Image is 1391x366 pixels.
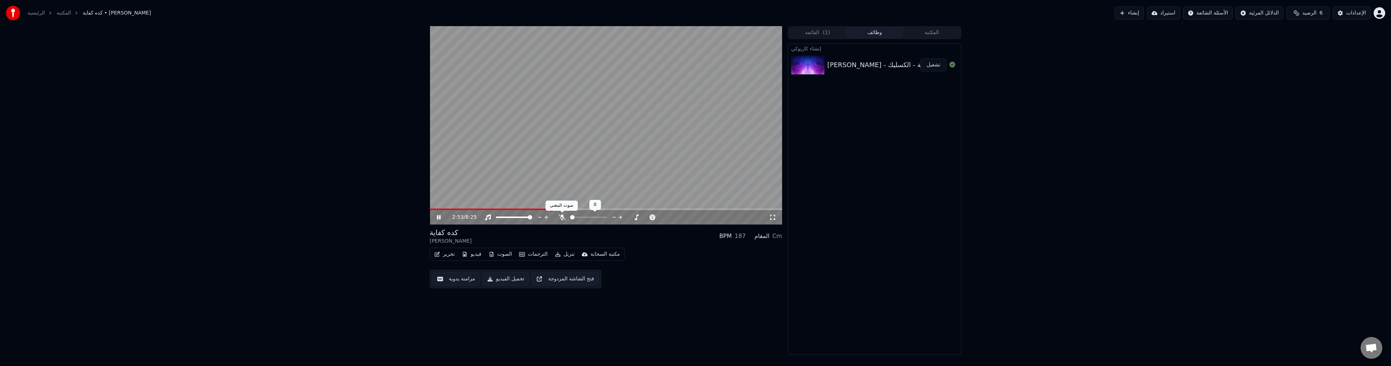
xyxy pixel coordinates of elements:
span: ( 1 ) [823,29,830,36]
button: تحرير [431,249,458,259]
button: تحميل الفيديو [483,272,529,285]
div: المقام [755,232,769,240]
button: القائمة [789,28,846,38]
span: الرصيد [1302,9,1316,17]
button: فتح الشاشة المزدوجة [532,272,598,285]
div: [PERSON_NAME] [430,238,472,245]
button: تشغيل [920,58,947,71]
div: [PERSON_NAME] - كده كفاية - الكسليك [827,60,943,70]
div: دردشة مفتوحة [1361,337,1382,359]
a: الرئيسية [28,9,45,17]
button: الدلائل المرئية [1236,7,1283,20]
button: وظائف [846,28,903,38]
button: إنشاء [1115,7,1144,20]
img: youka [6,6,20,20]
div: BPM [719,232,732,240]
button: استيراد [1147,7,1180,20]
span: 2:53 [452,214,464,221]
div: كده كفاية [430,227,472,238]
div: إنشاء كاريوكي [788,44,961,53]
button: الإعدادات [1333,7,1371,20]
div: 187 [735,232,746,240]
button: الترجمات [516,249,550,259]
nav: breadcrumb [28,9,151,17]
button: المكتبة [903,28,960,38]
div: صوت المغني [546,201,578,211]
div: مكتبة السحابة [590,251,620,258]
span: 8:25 [465,214,477,221]
button: مزامنة يدوية [433,272,480,285]
div: 0 [589,200,601,210]
a: المكتبة [57,9,71,17]
button: الرصيد6 [1286,7,1330,20]
div: / [452,214,470,221]
button: فيديو [459,249,484,259]
button: الصوت [486,249,515,259]
span: 6 [1319,9,1323,17]
div: Cm [772,232,782,240]
div: الإعدادات [1346,9,1366,17]
button: تنزيل [552,249,577,259]
span: كده كفاية • [PERSON_NAME] [83,9,151,17]
button: الأسئلة الشائعة [1183,7,1233,20]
